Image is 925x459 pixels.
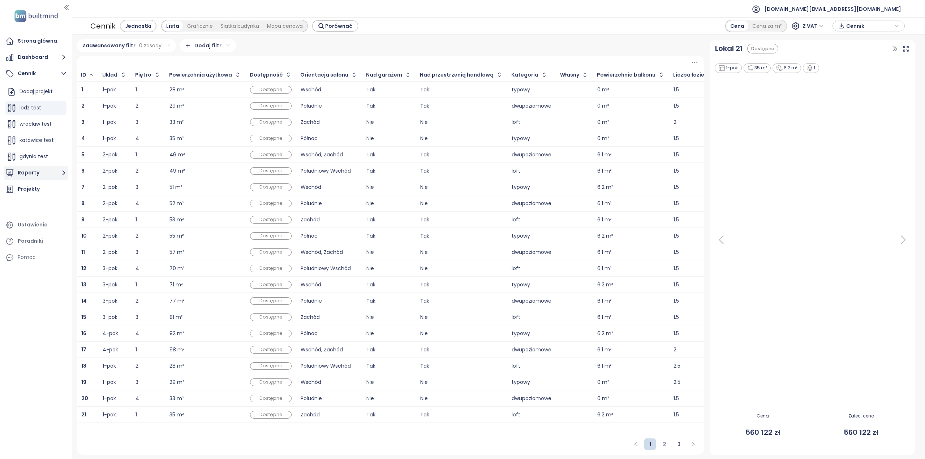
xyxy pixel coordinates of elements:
div: Dostępne [250,265,292,272]
div: Nie [420,185,503,190]
div: Cena [726,21,748,31]
div: Mapa cenowa [263,21,307,31]
div: 29 m² [169,104,184,108]
div: 6.2 m² [597,234,613,238]
div: Wschód [301,87,357,92]
div: 53 m² [169,217,184,222]
a: 2 [659,439,670,450]
div: typowy [512,87,551,92]
div: Powierzchnia użytkowa [169,73,232,77]
div: Dostępne [747,44,778,53]
div: 1 [135,282,160,287]
div: Dostępne [250,86,292,94]
div: Tak [366,169,411,173]
div: Tak [420,169,503,173]
span: right [691,442,696,446]
div: Tak [420,152,503,157]
div: 98 m² [169,347,185,352]
div: 2-pok [103,250,117,255]
div: Własny [560,73,579,77]
div: Południowy Wschód [301,169,357,173]
a: 1 [81,87,83,92]
div: Tak [420,234,503,238]
div: 57 m² [169,250,184,255]
div: 4 [135,266,160,271]
a: 13 [81,282,86,287]
li: 3 [673,438,685,450]
div: Poradniki [18,237,43,246]
div: Cena za m² [748,21,786,31]
div: 52 m² [169,201,184,206]
div: Zachód [301,315,357,320]
div: 6.1 m² [597,299,612,303]
div: 4-pok [103,331,118,336]
b: 15 [81,313,86,321]
a: 6 [81,169,85,173]
div: 1.5 [674,104,723,108]
div: Południe [301,104,357,108]
a: 21 [81,412,86,417]
a: 1 [644,438,656,449]
div: 6.2 m² [597,185,613,190]
div: 6.2 m² [597,282,613,287]
div: Dostępne [250,135,292,142]
div: Nie [366,331,411,336]
div: 2 [135,169,160,173]
div: 1.5 [674,282,723,287]
b: 3 [81,118,85,126]
div: Północ [301,234,357,238]
div: Tak [420,217,503,222]
div: 81 m² [169,315,183,320]
div: 6.2 m² [597,331,613,336]
div: Nie [420,266,503,271]
div: 1-pok [715,63,742,73]
div: 2 [135,299,160,303]
div: dwupoziomowe [512,201,551,206]
div: Dostępne [250,411,292,419]
div: 2-pok [103,169,117,173]
div: Nie [366,315,411,320]
span: Porównać [325,22,352,30]
div: 3 [135,120,160,125]
b: 9 [81,216,85,223]
div: 1-pok [103,104,116,108]
div: 1.5 [674,299,723,303]
b: 14 [81,297,87,304]
div: 33 m² [169,120,184,125]
b: 7 [81,183,85,191]
img: logo [12,9,60,23]
b: 16 [81,330,86,337]
div: Pomoc [4,250,68,265]
div: Tak [366,152,411,157]
div: 1.5 [674,234,723,238]
button: Porównać [312,20,358,32]
b: 11 [81,248,85,256]
div: gdynia test [5,150,66,164]
div: 2-pok [103,217,117,222]
div: Orientacja salonu [300,73,348,77]
div: Zachód [301,120,357,125]
div: Nad przestrzenią handlową [420,73,494,77]
div: Piętro [135,73,151,77]
div: Dostępność [250,73,283,77]
a: Strona główna [4,34,68,48]
div: Układ [102,73,117,77]
div: 1 [803,63,819,73]
div: ID [81,73,86,77]
div: 1.5 [674,217,723,222]
div: 1-pok [103,120,116,125]
b: 6 [81,167,85,174]
div: 1.5 [674,331,723,336]
div: 92 m² [169,331,184,336]
div: 2-pok [103,234,117,238]
div: Południowy Wschód [301,266,357,271]
div: Tak [366,104,411,108]
a: 15 [81,315,86,320]
div: wroclaw test [5,117,66,131]
div: 3 [135,250,160,255]
button: Cennik [4,66,68,81]
div: 35 m² [744,63,771,73]
div: 3-pok [103,315,117,320]
div: Dostępne [250,362,292,370]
